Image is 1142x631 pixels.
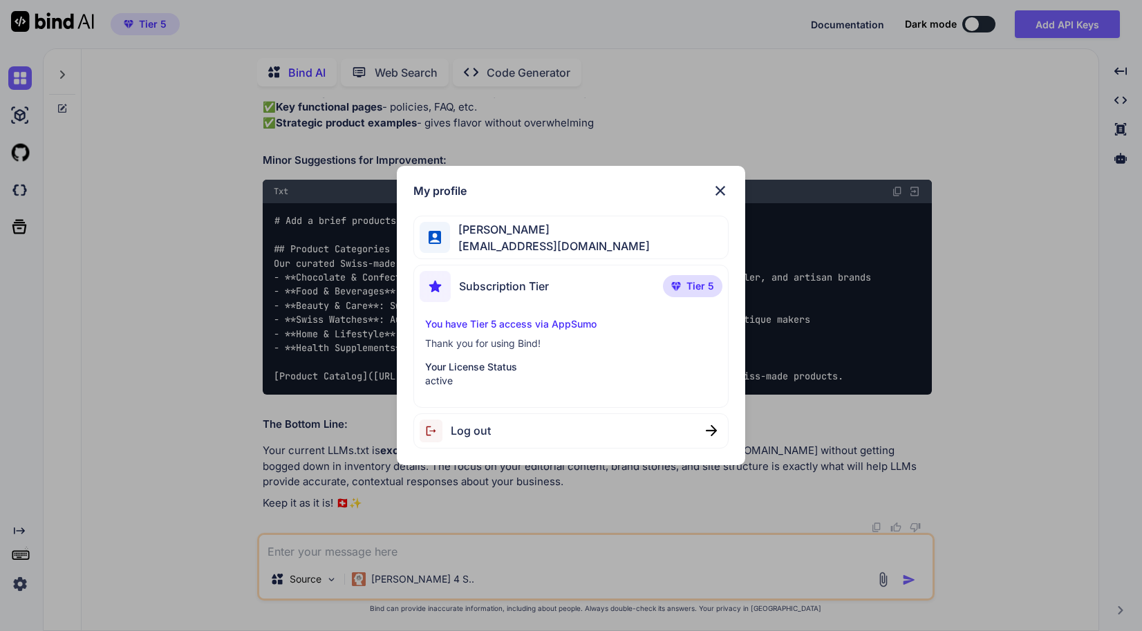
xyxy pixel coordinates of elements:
span: Subscription Tier [459,278,549,294]
span: [EMAIL_ADDRESS][DOMAIN_NAME] [450,238,650,254]
p: Your License Status [425,360,718,374]
p: Thank you for using Bind! [425,337,718,350]
p: You have Tier 5 access via AppSumo [425,317,718,331]
h1: My profile [413,182,467,199]
img: close [706,425,717,436]
img: subscription [420,271,451,302]
img: premium [671,282,681,290]
img: logout [420,420,451,442]
span: [PERSON_NAME] [450,221,650,238]
img: close [712,182,729,199]
img: profile [429,231,442,244]
span: Tier 5 [686,279,714,293]
p: active [425,374,718,388]
span: Log out [451,422,491,439]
